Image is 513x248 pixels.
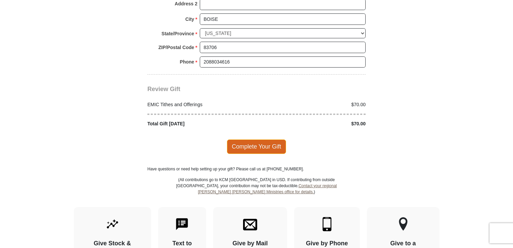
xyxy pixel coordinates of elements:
div: $70.00 [256,101,369,108]
strong: State/Province [161,29,194,38]
img: mobile.svg [320,217,334,231]
img: text-to-give.svg [175,217,189,231]
h4: Give by Phone [306,240,348,247]
div: $70.00 [256,120,369,127]
img: envelope.svg [243,217,257,231]
strong: Phone [180,57,194,67]
p: (All contributions go to KCM [GEOGRAPHIC_DATA] in USD. If contributing from outside [GEOGRAPHIC_D... [176,177,337,207]
h4: Give by Mail [225,240,275,247]
div: EMIC Tithes and Offerings [144,101,257,108]
div: Total Gift [DATE] [144,120,257,127]
strong: ZIP/Postal Code [158,43,194,52]
span: Complete Your Gift [227,139,286,154]
a: Contact your regional [PERSON_NAME] [PERSON_NAME] Ministries office for details. [198,183,337,194]
span: Review Gift [147,86,180,92]
strong: City [185,14,194,24]
img: other-region [399,217,408,231]
p: Have questions or need help setting up your gift? Please call us at [PHONE_NUMBER]. [147,166,366,172]
img: give-by-stock.svg [105,217,120,231]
